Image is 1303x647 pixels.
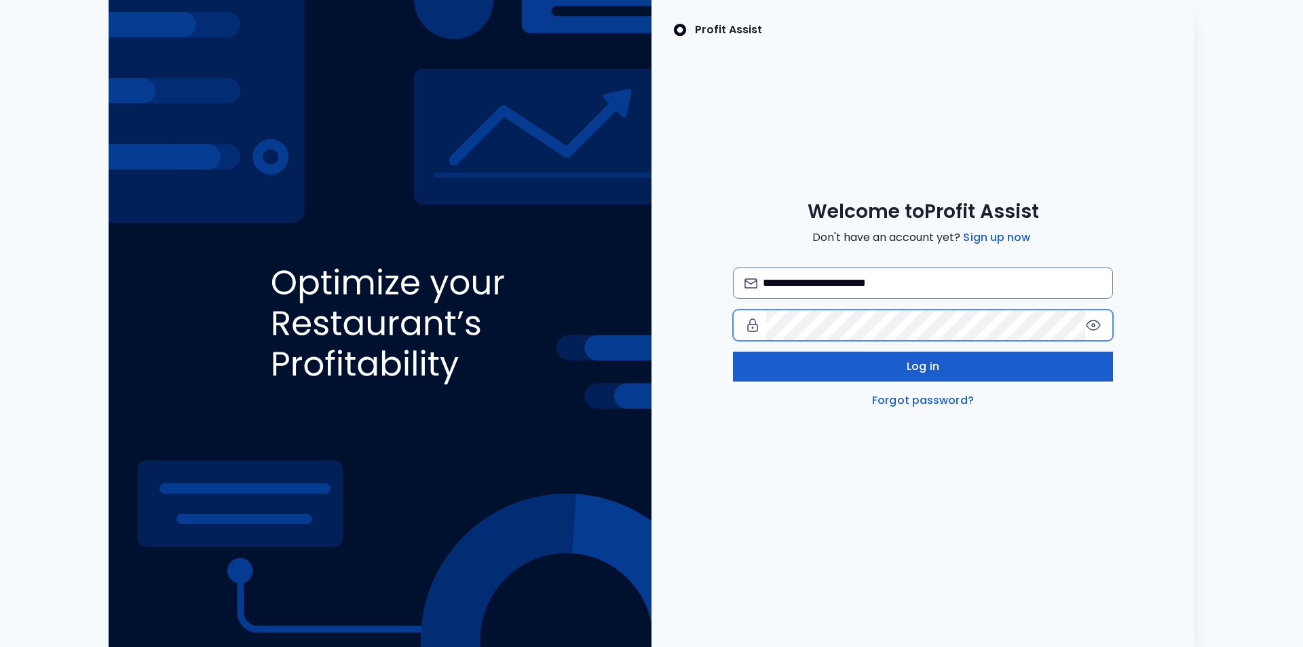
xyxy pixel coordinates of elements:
[907,358,939,375] span: Log in
[695,22,762,38] p: Profit Assist
[673,22,687,38] img: SpotOn Logo
[869,392,977,409] a: Forgot password?
[812,229,1033,246] span: Don't have an account yet?
[744,278,757,289] img: email
[808,200,1039,224] span: Welcome to Profit Assist
[960,229,1033,246] a: Sign up now
[733,352,1113,382] button: Log in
